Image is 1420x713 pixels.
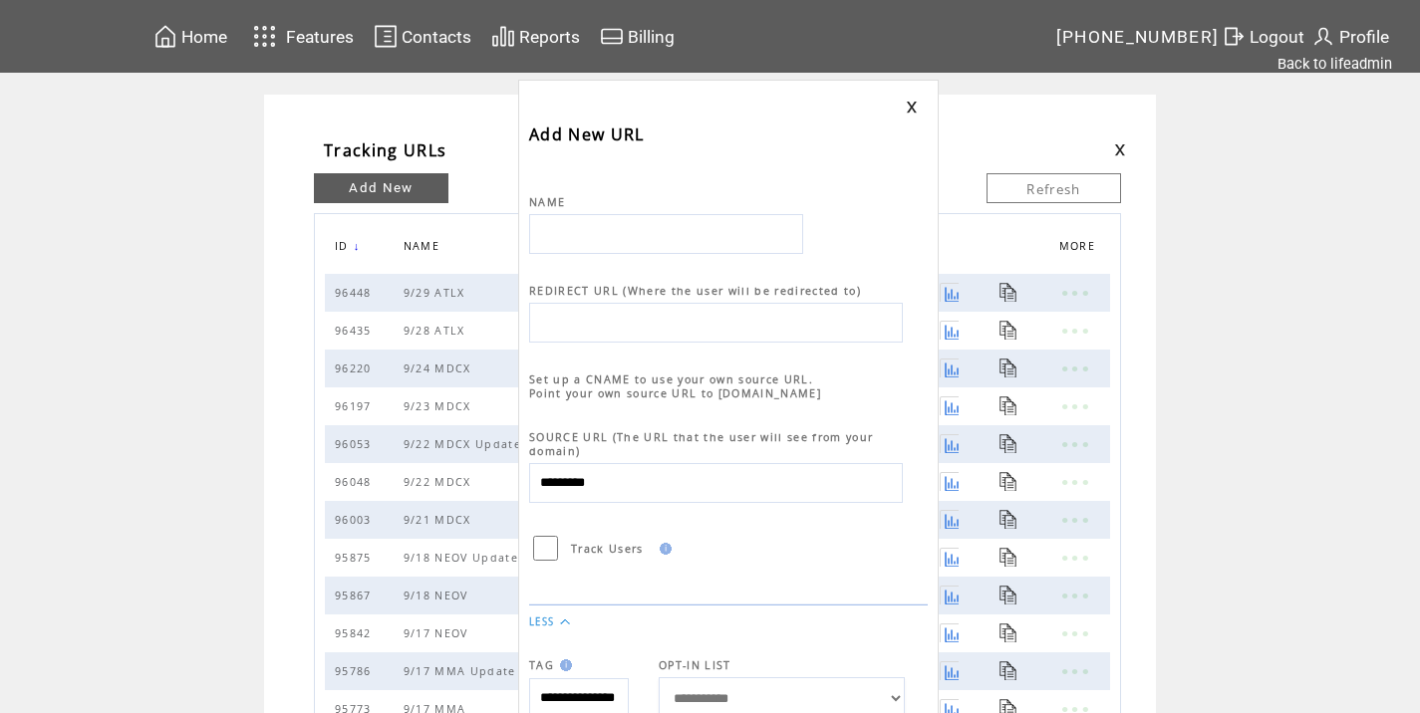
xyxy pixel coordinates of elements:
span: Point your own source URL to [DOMAIN_NAME] [529,386,821,400]
span: Track Users [571,542,644,556]
span: OPT-IN LIST [659,658,731,672]
span: TAG [529,658,554,672]
img: help.gif [554,659,572,671]
a: LESS [529,615,554,628]
span: Set up a CNAME to use your own source URL. [529,372,813,386]
span: REDIRECT URL (Where the user will be redirected to) [529,284,861,298]
span: Add New URL [529,123,645,145]
span: NAME [529,195,565,209]
img: help.gif [654,543,672,555]
span: SOURCE URL (The URL that the user will see from your domain) [529,430,873,458]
